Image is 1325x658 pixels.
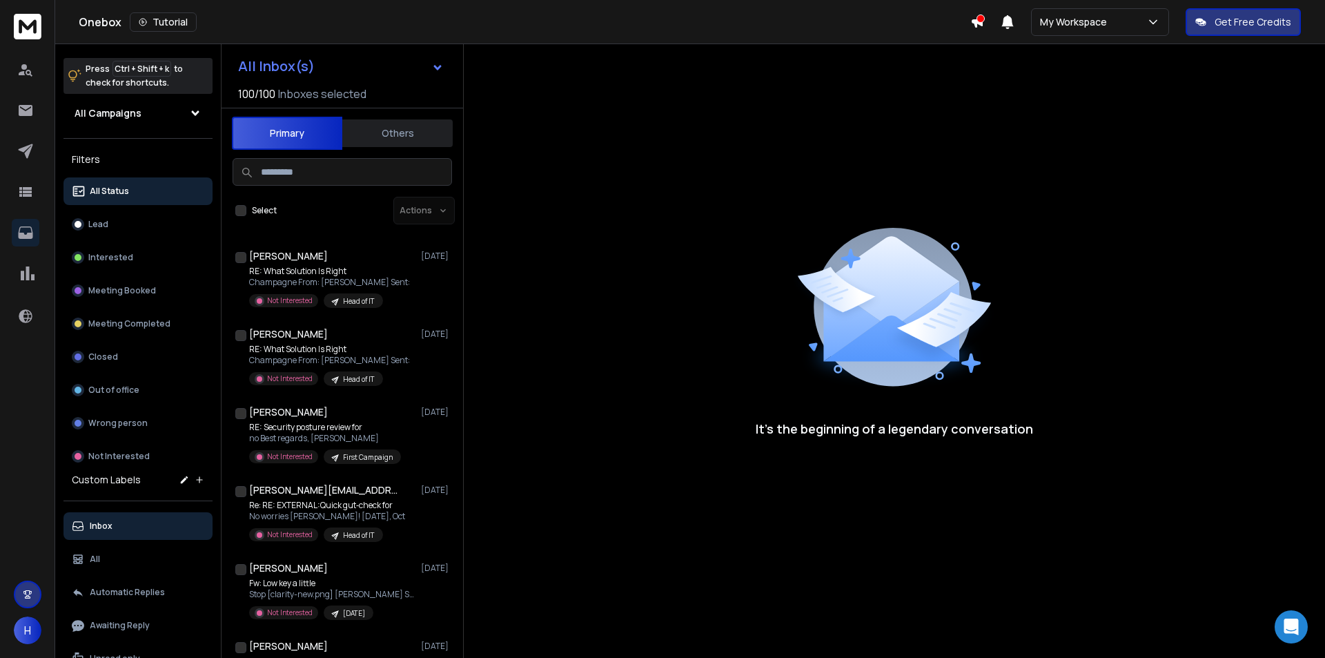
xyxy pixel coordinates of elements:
[63,545,213,573] button: All
[63,612,213,639] button: Awaiting Reply
[267,530,313,540] p: Not Interested
[88,385,139,396] p: Out of office
[267,608,313,618] p: Not Interested
[267,296,313,306] p: Not Interested
[249,277,410,288] p: Champagne From: [PERSON_NAME] Sent:
[756,419,1033,438] p: It’s the beginning of a legendary conversation
[63,244,213,271] button: Interested
[88,252,133,263] p: Interested
[63,99,213,127] button: All Campaigns
[421,329,452,340] p: [DATE]
[14,617,41,644] button: H
[63,443,213,470] button: Not Interested
[249,639,328,653] h1: [PERSON_NAME]
[252,205,277,216] label: Select
[88,451,150,462] p: Not Interested
[249,483,401,497] h1: [PERSON_NAME][EMAIL_ADDRESS][DOMAIN_NAME]
[79,12,970,32] div: Onebox
[249,344,410,355] p: RE: What Solution Is Right
[63,579,213,606] button: Automatic Replies
[249,266,410,277] p: RE: What Solution Is Right
[88,318,170,329] p: Meeting Completed
[421,407,452,418] p: [DATE]
[342,118,453,148] button: Others
[238,59,315,73] h1: All Inbox(s)
[249,500,405,511] p: Re: RE: EXTERNAL:Quick gut‑check for
[249,433,401,444] p: no Best regards, [PERSON_NAME]
[63,376,213,404] button: Out of office
[88,351,118,362] p: Closed
[343,374,375,385] p: Head of IT
[249,422,401,433] p: RE: Security posture review for
[1215,15,1291,29] p: Get Free Credits
[249,355,410,366] p: Champagne From: [PERSON_NAME] Sent:
[421,485,452,496] p: [DATE]
[72,473,141,487] h3: Custom Labels
[63,512,213,540] button: Inbox
[63,409,213,437] button: Wrong person
[86,62,183,90] p: Press to check for shortcuts.
[421,641,452,652] p: [DATE]
[421,563,452,574] p: [DATE]
[90,620,150,631] p: Awaiting Reply
[63,343,213,371] button: Closed
[63,211,213,238] button: Lead
[232,117,342,150] button: Primary
[249,249,328,263] h1: [PERSON_NAME]
[249,511,405,522] p: No worries [PERSON_NAME]! [DATE], Oct
[88,285,156,296] p: Meeting Booked
[249,405,328,419] h1: [PERSON_NAME]
[63,277,213,304] button: Meeting Booked
[421,251,452,262] p: [DATE]
[90,186,129,197] p: All Status
[238,86,275,102] span: 100 / 100
[90,521,112,532] p: Inbox
[249,589,415,600] p: Stop [clarity-new.png] [PERSON_NAME] Senior
[267,452,313,462] p: Not Interested
[343,296,375,307] p: Head of IT
[267,374,313,384] p: Not Interested
[343,452,393,463] p: First Campaign
[343,608,365,619] p: [DATE]
[227,52,455,80] button: All Inbox(s)
[88,219,108,230] p: Lead
[249,578,415,589] p: Fw: Low key a little
[130,12,197,32] button: Tutorial
[343,530,375,541] p: Head of IT
[63,150,213,169] h3: Filters
[112,61,171,77] span: Ctrl + Shift + k
[278,86,366,102] h3: Inboxes selected
[88,418,148,429] p: Wrong person
[1040,15,1112,29] p: My Workspace
[1275,610,1308,644] div: Open Intercom Messenger
[90,554,100,565] p: All
[63,310,213,338] button: Meeting Completed
[75,106,141,120] h1: All Campaigns
[249,327,328,341] h1: [PERSON_NAME]
[249,561,328,575] h1: [PERSON_NAME]
[1186,8,1301,36] button: Get Free Credits
[90,587,165,598] p: Automatic Replies
[63,177,213,205] button: All Status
